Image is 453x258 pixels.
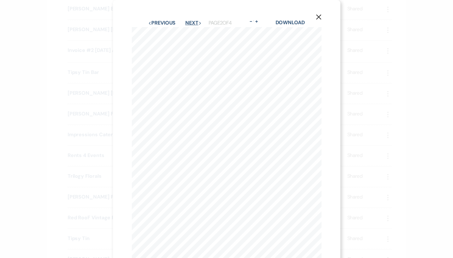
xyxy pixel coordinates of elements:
a: Download [276,19,305,26]
p: Page 2 of 4 [209,19,232,27]
button: - [248,19,253,24]
button: Previous [148,20,176,25]
button: + [254,19,259,24]
button: Next [185,20,202,25]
